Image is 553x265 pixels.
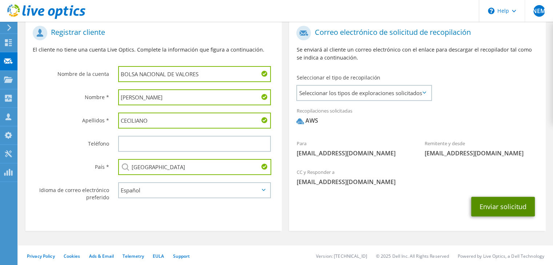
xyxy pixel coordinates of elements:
[153,253,164,259] a: EULA
[425,149,538,157] span: [EMAIL_ADDRESS][DOMAIN_NAME]
[33,182,109,201] label: Idioma de correo electrónico preferido
[376,253,449,259] li: © 2025 Dell Inc. All Rights Reserved
[488,8,494,14] svg: \n
[289,103,545,132] div: Recopilaciones solicitadas
[458,253,544,259] li: Powered by Live Optics, a Dell Technology
[33,159,109,171] label: País *
[296,74,380,81] label: Seleccionar el tipo de recopilación
[33,46,275,54] p: El cliente no tiene una cuenta Live Optics. Complete la información que figura a continuación.
[27,253,55,259] a: Privacy Policy
[533,5,545,17] span: NEM
[64,253,80,259] a: Cookies
[289,164,545,189] div: CC y Responder a
[89,253,114,259] a: Ads & Email
[417,136,546,161] div: Remitente y desde
[296,46,538,62] p: Se enviará al cliente un correo electrónico con el enlace para descargar el recopilador tal como ...
[173,253,190,259] a: Support
[33,26,271,40] h1: Registrar cliente
[289,136,417,161] div: Para
[316,253,367,259] li: Version: [TECHNICAL_ID]
[297,86,431,100] span: Seleccionar los tipos de exploraciones solicitados
[296,117,318,125] div: AWS
[123,253,144,259] a: Telemetry
[33,113,109,124] label: Apellidos *
[33,66,109,78] label: Nombre de la cuenta
[296,149,410,157] span: [EMAIL_ADDRESS][DOMAIN_NAME]
[296,26,534,40] h1: Correo electrónico de solicitud de recopilación
[33,89,109,101] label: Nombre *
[471,197,535,216] button: Enviar solicitud
[33,136,109,147] label: Teléfono
[296,178,538,186] span: [EMAIL_ADDRESS][DOMAIN_NAME]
